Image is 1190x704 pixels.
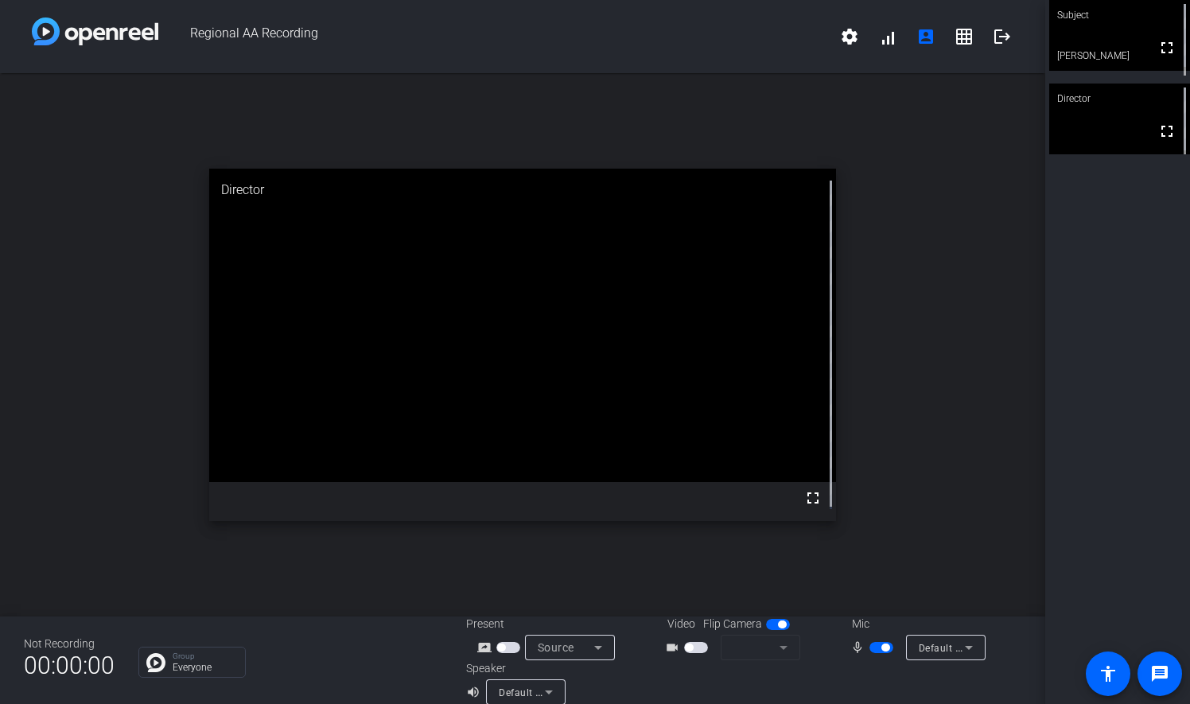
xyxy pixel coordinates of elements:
[803,488,822,508] mat-icon: fullscreen
[840,27,859,46] mat-icon: settings
[1099,664,1118,683] mat-icon: accessibility
[667,616,695,632] span: Video
[24,646,115,685] span: 00:00:00
[499,686,767,698] span: Default - Speakers (2- Realtek High Definition Audio(SST))
[24,636,115,652] div: Not Recording
[850,638,869,657] mat-icon: mic_none
[538,641,574,654] span: Source
[209,169,836,212] div: Director
[916,27,935,46] mat-icon: account_box
[466,660,562,677] div: Speaker
[1157,122,1176,141] mat-icon: fullscreen
[1150,664,1169,683] mat-icon: message
[173,663,237,672] p: Everyone
[158,18,830,56] span: Regional AA Recording
[146,653,165,672] img: Chat Icon
[665,638,684,657] mat-icon: videocam_outline
[466,616,625,632] div: Present
[466,683,485,702] mat-icon: volume_up
[1049,84,1190,114] div: Director
[955,27,974,46] mat-icon: grid_on
[32,18,158,45] img: white-gradient.svg
[173,652,237,660] p: Group
[477,638,496,657] mat-icon: screen_share_outline
[869,18,907,56] button: signal_cellular_alt
[993,27,1012,46] mat-icon: logout
[1157,38,1176,57] mat-icon: fullscreen
[703,616,762,632] span: Flip Camera
[836,616,995,632] div: Mic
